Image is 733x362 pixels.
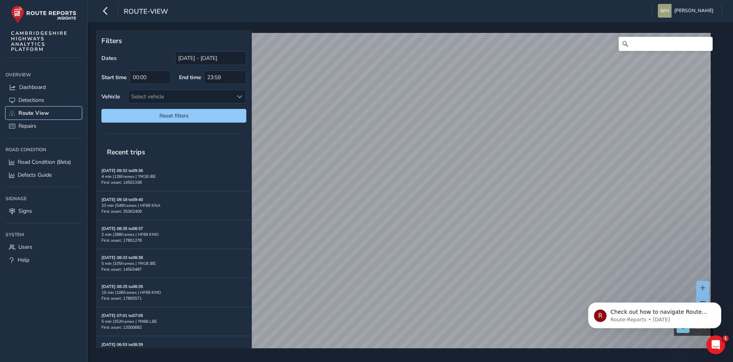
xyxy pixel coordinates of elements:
[101,36,246,46] p: Filters
[101,54,117,62] label: Dates
[18,171,52,179] span: Defects Guide
[18,109,49,117] span: Route View
[19,83,46,91] span: Dashboard
[101,93,120,100] label: Vehicle
[101,203,246,208] div: 23 min | 549 frames | HF69 KNA
[5,156,82,168] a: Road Condition (Beta)
[101,179,142,185] span: First asset: 14501338
[674,4,713,18] span: [PERSON_NAME]
[5,144,82,156] div: Road Condition
[5,119,82,132] a: Repairs
[5,81,82,94] a: Dashboard
[101,237,142,243] span: First asset: 17801278
[101,284,143,290] strong: [DATE] 08:25 to 08:35
[5,193,82,205] div: Signage
[101,295,142,301] span: First asset: 17805571
[101,226,143,232] strong: [DATE] 08:35 to 08:37
[101,197,143,203] strong: [DATE] 09:18 to 09:40
[101,324,142,330] span: First asset: 12000682
[101,261,246,266] div: 5 min | 335 frames | YM18 JBE
[5,253,82,266] a: Help
[101,255,143,261] strong: [DATE] 08:33 to 08:38
[101,174,246,179] div: 4 min | 126 frames | YM18 JBE
[101,313,143,319] strong: [DATE] 07:01 to 07:05
[179,74,201,81] label: End time
[18,158,71,166] span: Road Condition (Beta)
[99,33,711,357] canvas: Map
[101,232,246,237] div: 2 min | 288 frames | HF69 KMO
[5,168,82,181] a: Defects Guide
[18,96,44,104] span: Detections
[18,207,32,215] span: Signs
[658,4,716,18] button: [PERSON_NAME]
[5,241,82,253] a: Users
[706,335,725,354] iframe: Intercom live chat
[722,335,729,342] span: 1
[124,7,168,18] span: route-view
[5,205,82,217] a: Signs
[101,168,143,174] strong: [DATE] 09:32 to 09:36
[101,142,151,162] span: Recent trips
[101,266,142,272] span: First asset: 14503487
[18,122,36,130] span: Repairs
[576,286,733,341] iframe: Intercom notifications message
[11,31,68,52] span: CAMBRIDGESHIRE HIGHWAYS ANALYTICS PLATFORM
[5,107,82,119] a: Route View
[101,290,246,295] div: 10 min | 106 frames | HF69 KMO
[101,208,142,214] span: First asset: 35302409
[101,348,246,353] div: 107 min | 2622 frames | HF69 KNA
[101,319,246,324] div: 5 min | 352 frames | YM66 LBE
[5,69,82,81] div: Overview
[5,94,82,107] a: Detections
[619,37,713,51] input: Search
[658,4,672,18] img: diamond-layout
[101,109,246,123] button: Reset filters
[18,256,29,264] span: Help
[5,229,82,241] div: System
[107,112,240,119] span: Reset filters
[101,74,127,81] label: Start time
[18,243,32,251] span: Users
[128,90,233,103] div: Select vehicle
[11,5,76,23] img: rr logo
[101,342,143,348] strong: [DATE] 06:53 to 08:39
